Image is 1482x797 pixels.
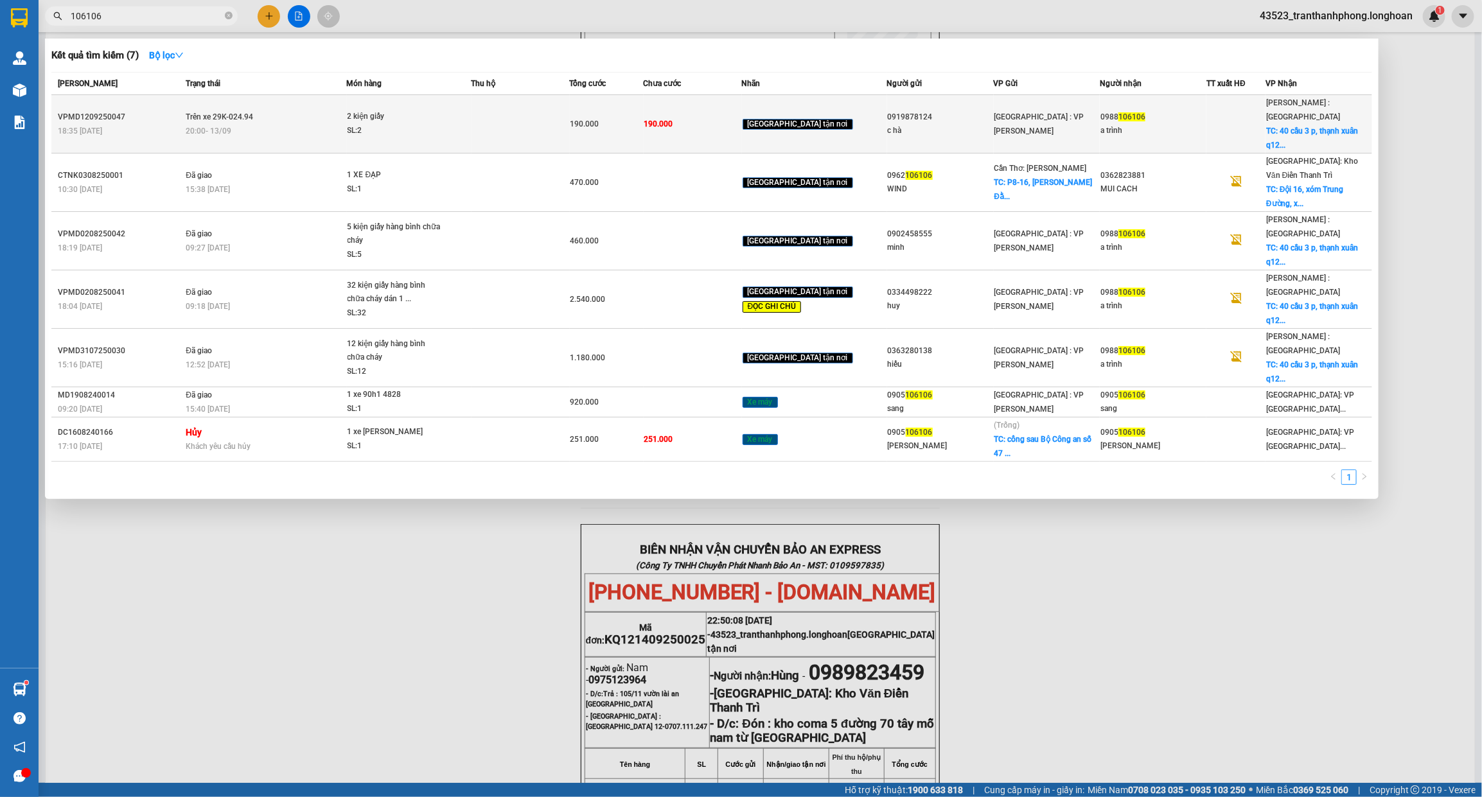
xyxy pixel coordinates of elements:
[888,439,993,453] div: [PERSON_NAME]
[51,49,139,62] h3: Kết quả tìm kiếm ( 7 )
[994,178,1093,201] span: TC: P8-16, [PERSON_NAME] Đằ...
[1100,402,1206,416] div: sang
[186,390,212,399] span: Đã giao
[348,182,444,197] div: SL: 1
[58,405,102,414] span: 09:20 [DATE]
[888,241,993,254] div: minh
[13,683,26,696] img: warehouse-icon
[1326,469,1341,485] button: left
[175,51,184,60] span: down
[570,295,606,304] span: 2.540.000
[58,286,182,299] div: VPMD0208250041
[186,243,230,252] span: 09:27 [DATE]
[1206,79,1246,88] span: TT xuất HĐ
[906,428,933,437] span: 106106
[149,50,184,60] strong: Bộ lọc
[1266,360,1358,383] span: TC: 40 cầu 3 p, thạnh xuân q12...
[887,79,922,88] span: Người gửi
[888,402,993,416] div: sang
[186,346,212,355] span: Đã giao
[1100,241,1206,254] div: a trình
[570,398,599,407] span: 920.000
[888,110,993,124] div: 0919878124
[71,9,222,23] input: Tìm tên, số ĐT hoặc mã đơn
[348,279,444,306] div: 32 kiện giấy hàng bình chữa cháy dán 1 ...
[743,119,853,130] span: [GEOGRAPHIC_DATA] tận nơi
[348,124,444,138] div: SL: 2
[348,110,444,124] div: 2 kiện giấy
[348,220,444,248] div: 5 kiện giấy hàng bình chữa cháy
[570,79,606,88] span: Tổng cước
[139,45,194,66] button: Bộ lọcdown
[994,435,1092,458] span: TC: cổng sau Bộ Công an số 47 ...
[58,344,182,358] div: VPMD3107250030
[888,124,993,137] div: c hà
[570,119,599,128] span: 190.000
[888,182,993,196] div: WIND
[994,112,1084,136] span: [GEOGRAPHIC_DATA] : VP [PERSON_NAME]
[186,127,231,136] span: 20:00 - 13/09
[888,299,993,313] div: huy
[743,397,778,408] span: Xe máy
[888,426,993,439] div: 0905
[348,337,444,365] div: 12 kiện giấy hàng bình chữa cháy
[743,286,853,298] span: [GEOGRAPHIC_DATA] tận nơi
[348,388,444,402] div: 1 xe 90h1 4828
[186,112,253,121] span: Trên xe 29K-024.94
[13,83,26,97] img: warehouse-icon
[13,712,26,724] span: question-circle
[1118,288,1145,297] span: 106106
[742,79,761,88] span: Nhãn
[1118,112,1145,121] span: 106106
[58,227,182,241] div: VPMD0208250042
[13,116,26,129] img: solution-icon
[472,79,496,88] span: Thu hộ
[1266,98,1340,121] span: [PERSON_NAME] : [GEOGRAPHIC_DATA]
[1100,169,1206,182] div: 0362823881
[1266,274,1340,297] span: [PERSON_NAME] : [GEOGRAPHIC_DATA]
[888,358,993,371] div: hiếu
[186,405,230,414] span: 15:40 [DATE]
[13,741,26,753] span: notification
[570,435,599,444] span: 251.000
[1118,346,1145,355] span: 106106
[58,360,102,369] span: 15:16 [DATE]
[348,248,444,262] div: SL: 5
[186,171,212,180] span: Đã giao
[348,402,444,416] div: SL: 1
[1118,390,1145,399] span: 106106
[1266,185,1344,208] span: TC: Đội 16, xóm Trung Đường, x...
[888,169,993,182] div: 0962
[743,353,853,364] span: [GEOGRAPHIC_DATA] tận nơi
[11,8,28,28] img: logo-vxr
[570,236,599,245] span: 460.000
[888,227,993,241] div: 0902458555
[994,390,1084,414] span: [GEOGRAPHIC_DATA] : VP [PERSON_NAME]
[906,171,933,180] span: 106106
[186,427,202,437] strong: Hủy
[1341,469,1357,485] li: 1
[58,110,182,124] div: VPMD1209250047
[1100,439,1206,453] div: [PERSON_NAME]
[1100,299,1206,313] div: a trình
[1266,302,1358,325] span: TC: 40 cầu 3 p, thạnh xuân q12...
[1100,182,1206,196] div: MUI CACH
[888,389,993,402] div: 0905
[1118,428,1145,437] span: 106106
[58,442,102,451] span: 17:10 [DATE]
[994,288,1084,311] span: [GEOGRAPHIC_DATA] : VP [PERSON_NAME]
[348,439,444,453] div: SL: 1
[644,79,682,88] span: Chưa cước
[1100,227,1206,241] div: 0988
[1100,358,1206,371] div: a trình
[888,286,993,299] div: 0334498222
[743,301,802,313] span: ĐỌC GHI CHÚ
[1357,469,1372,485] button: right
[53,12,62,21] span: search
[906,390,933,399] span: 106106
[743,434,778,446] span: Xe máy
[994,346,1084,369] span: [GEOGRAPHIC_DATA] : VP [PERSON_NAME]
[743,236,853,247] span: [GEOGRAPHIC_DATA] tận nơi
[348,306,444,320] div: SL: 32
[1342,470,1356,484] a: 1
